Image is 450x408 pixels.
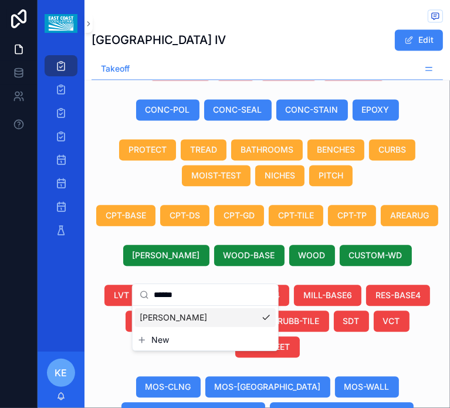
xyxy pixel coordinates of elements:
[101,63,130,75] span: Takeoff
[182,165,251,186] button: MOIST-TEST
[303,289,352,301] span: MILL-BASE6
[334,311,369,332] button: SDT
[299,249,326,261] span: WOOD
[369,139,415,160] button: CURBS
[366,285,430,306] button: RES-BASE4
[151,334,169,346] span: New
[374,311,410,332] button: VCT
[146,381,191,393] span: MOS-CLNG
[241,144,293,156] span: BATHROOMS
[328,205,376,226] button: CPT-TP
[224,249,275,261] span: WOOD-BASE
[133,306,278,329] div: Suggestions
[231,139,303,160] button: BATHROOMS
[133,249,200,261] span: [PERSON_NAME]
[319,170,343,181] span: PITCH
[344,381,390,393] span: MOS-WALL
[335,376,399,397] button: MOS-WALL
[395,29,443,50] button: Edit
[269,205,323,226] button: CPT-TILE
[204,99,272,120] button: CONC-SEAL
[128,144,167,156] span: PROTECT
[349,249,402,261] span: CUSTOM-WD
[214,104,262,116] span: CONC-SEAL
[278,315,320,327] span: RUBB-TILE
[140,312,207,323] span: [PERSON_NAME]
[55,366,67,380] span: KE
[137,334,273,346] button: New
[214,245,285,266] button: WOOD-BASE
[92,32,226,48] h1: [GEOGRAPHIC_DATA] IV
[191,170,241,181] span: MOIST-TEST
[383,315,400,327] span: VCT
[136,376,201,397] button: MOS-CLNG
[390,210,429,221] span: AREARUG
[269,311,329,332] button: RUBB-TILE
[104,285,138,306] button: LVT
[38,47,84,256] div: scrollable content
[294,285,361,306] button: MILL-BASE6
[255,165,304,186] button: NICHES
[126,311,190,332] button: RES-BASE6
[214,205,264,226] button: CPT-GD
[106,210,146,221] span: CPT-BASE
[289,245,335,266] button: WOOD
[276,99,348,120] button: CONC-STAIN
[96,205,155,226] button: CPT-BASE
[136,99,199,120] button: CONC-POL
[123,245,209,266] button: [PERSON_NAME]
[181,139,226,160] button: TREAD
[170,210,200,221] span: CPT-DS
[309,165,353,186] button: PITCH
[265,170,295,181] span: NICHES
[146,104,190,116] span: CONC-POL
[353,99,399,120] button: EPOXY
[362,104,390,116] span: EPOXY
[307,139,364,160] button: BENCHES
[278,210,314,221] span: CPT-TILE
[224,210,255,221] span: CPT-GD
[215,381,321,393] span: MOS-[GEOGRAPHIC_DATA]
[45,14,77,33] img: App logo
[317,144,355,156] span: BENCHES
[340,245,412,266] button: CUSTOM-WD
[160,205,209,226] button: CPT-DS
[286,104,339,116] span: CONC-STAIN
[119,139,176,160] button: PROTECT
[381,205,438,226] button: AREARUG
[205,376,330,397] button: MOS-[GEOGRAPHIC_DATA]
[190,144,217,156] span: TREAD
[375,289,421,301] span: RES-BASE4
[337,210,367,221] span: CPT-TP
[378,144,406,156] span: CURBS
[343,315,360,327] span: SDT
[114,289,129,301] span: LVT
